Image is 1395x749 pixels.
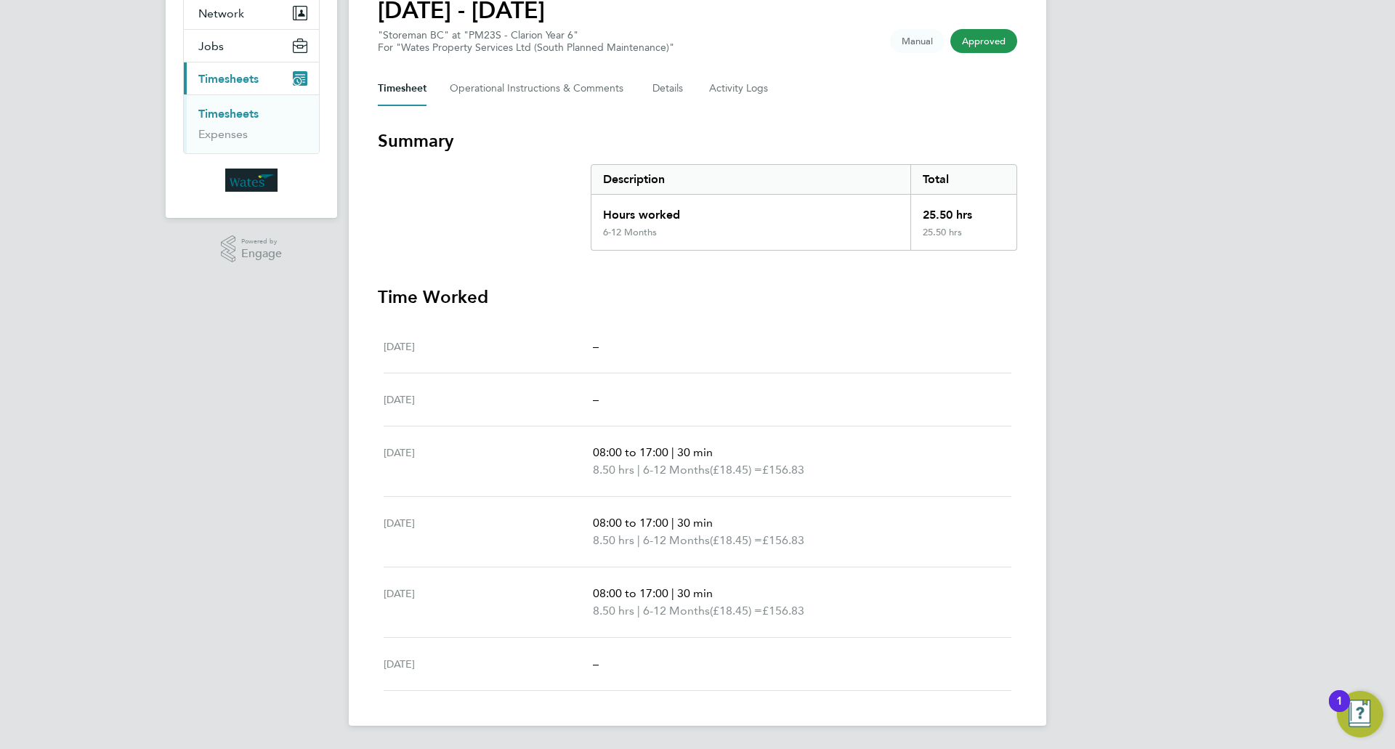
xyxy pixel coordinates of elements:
[677,586,713,600] span: 30 min
[378,29,674,54] div: "Storeman BC" at "PM23S - Clarion Year 6"
[643,602,710,620] span: 6-12 Months
[241,248,282,260] span: Engage
[671,516,674,530] span: |
[710,604,762,618] span: (£18.45) =
[378,129,1017,153] h3: Summary
[384,391,593,408] div: [DATE]
[198,107,259,121] a: Timesheets
[384,514,593,549] div: [DATE]
[1336,701,1343,720] div: 1
[677,516,713,530] span: 30 min
[198,127,248,141] a: Expenses
[910,195,1016,227] div: 25.50 hrs
[677,445,713,459] span: 30 min
[910,165,1016,194] div: Total
[762,463,804,477] span: £156.83
[652,71,686,106] button: Details
[184,30,319,62] button: Jobs
[950,29,1017,53] span: This timesheet has been approved.
[384,338,593,355] div: [DATE]
[378,71,426,106] button: Timesheet
[762,604,804,618] span: £156.83
[671,445,674,459] span: |
[637,533,640,547] span: |
[184,94,319,153] div: Timesheets
[593,533,634,547] span: 8.50 hrs
[591,195,910,227] div: Hours worked
[593,463,634,477] span: 8.50 hrs
[603,227,657,238] div: 6-12 Months
[225,169,278,192] img: wates-logo-retina.png
[384,585,593,620] div: [DATE]
[591,165,910,194] div: Description
[710,533,762,547] span: (£18.45) =
[591,164,1017,251] div: Summary
[593,339,599,353] span: –
[183,169,320,192] a: Go to home page
[671,586,674,600] span: |
[450,71,629,106] button: Operational Instructions & Comments
[593,392,599,406] span: –
[890,29,945,53] span: This timesheet was manually created.
[184,62,319,94] button: Timesheets
[593,516,668,530] span: 08:00 to 17:00
[637,604,640,618] span: |
[593,445,668,459] span: 08:00 to 17:00
[384,655,593,673] div: [DATE]
[378,41,674,54] div: For "Wates Property Services Ltd (South Planned Maintenance)"
[593,657,599,671] span: –
[643,532,710,549] span: 6-12 Months
[198,39,224,53] span: Jobs
[710,463,762,477] span: (£18.45) =
[384,444,593,479] div: [DATE]
[643,461,710,479] span: 6-12 Months
[198,7,244,20] span: Network
[221,235,283,263] a: Powered byEngage
[910,227,1016,250] div: 25.50 hrs
[762,533,804,547] span: £156.83
[378,286,1017,309] h3: Time Worked
[637,463,640,477] span: |
[1337,691,1383,737] button: Open Resource Center, 1 new notification
[198,72,259,86] span: Timesheets
[378,129,1017,691] section: Timesheet
[241,235,282,248] span: Powered by
[593,604,634,618] span: 8.50 hrs
[593,586,668,600] span: 08:00 to 17:00
[709,71,770,106] button: Activity Logs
